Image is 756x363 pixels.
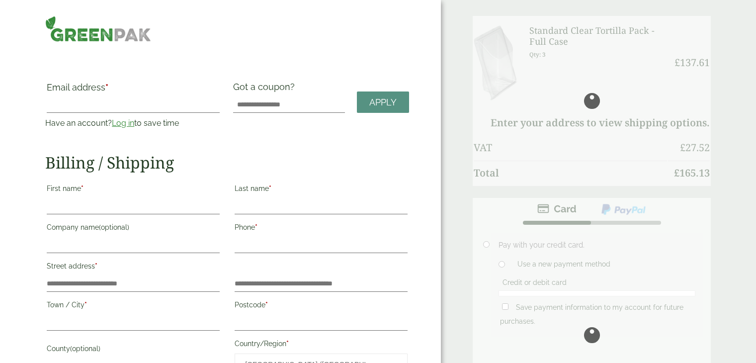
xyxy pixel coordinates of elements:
label: Postcode [235,298,408,315]
a: Log in [112,118,134,128]
label: First name [47,181,220,198]
img: GreenPak Supplies [45,16,151,42]
label: Email address [47,83,220,97]
label: Got a coupon? [233,82,299,97]
abbr: required [286,340,289,348]
h2: Billing / Shipping [45,153,409,172]
label: Town / City [47,298,220,315]
label: Last name [235,181,408,198]
span: (optional) [70,345,100,353]
abbr: required [269,184,271,192]
label: Street address [47,259,220,276]
abbr: required [84,301,87,309]
p: Have an account? to save time [45,117,221,129]
label: Phone [235,220,408,237]
label: Country/Region [235,337,408,354]
a: Apply [357,91,409,113]
span: Apply [369,97,397,108]
label: Company name [47,220,220,237]
span: (optional) [99,223,129,231]
abbr: required [255,223,257,231]
abbr: required [265,301,268,309]
label: County [47,342,220,359]
abbr: required [95,262,97,270]
abbr: required [105,82,108,92]
abbr: required [81,184,84,192]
